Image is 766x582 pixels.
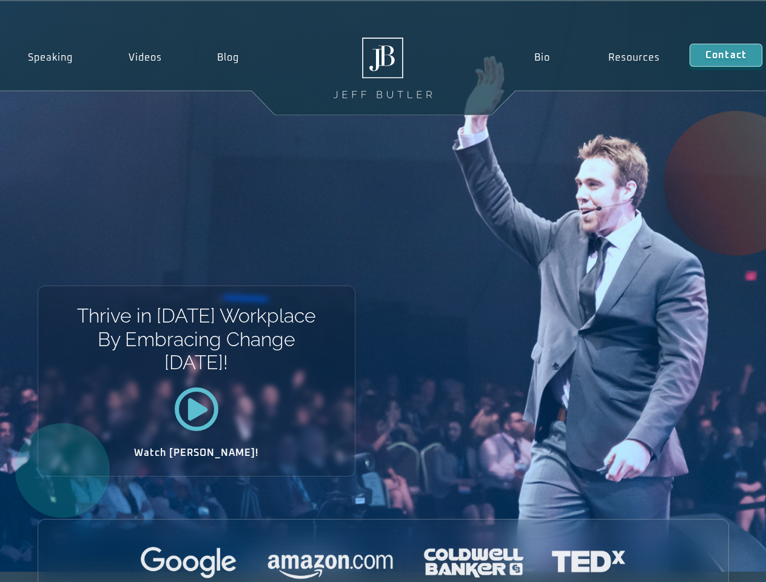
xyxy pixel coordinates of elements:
a: Blog [189,44,267,72]
a: Contact [690,44,762,67]
nav: Menu [505,44,689,72]
a: Videos [101,44,190,72]
span: Contact [705,50,747,60]
h2: Watch [PERSON_NAME]! [81,448,312,458]
a: Bio [505,44,579,72]
a: Resources [579,44,690,72]
h1: Thrive in [DATE] Workplace By Embracing Change [DATE]! [76,304,317,374]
